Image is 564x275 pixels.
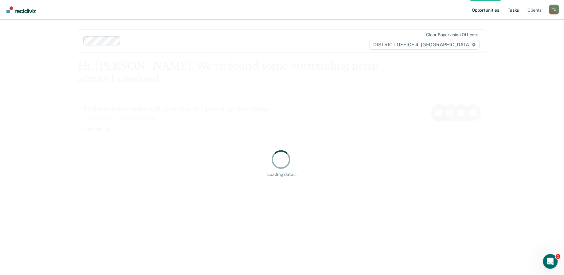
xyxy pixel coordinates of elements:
[549,5,559,14] div: T C
[426,32,478,37] div: Clear supervision officers
[543,254,558,269] iframe: Intercom live chat
[268,172,297,177] div: Loading data...
[369,40,480,50] span: DISTRICT OFFICE 4, [GEOGRAPHIC_DATA]
[6,6,36,13] img: Recidiviz
[556,254,561,259] span: 1
[549,5,559,14] button: Profile dropdown button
